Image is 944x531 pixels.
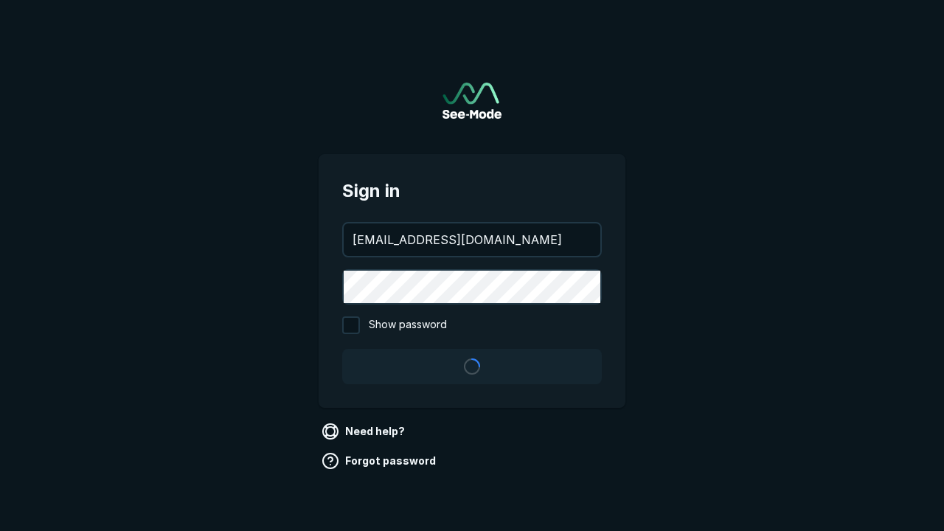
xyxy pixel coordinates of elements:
img: See-Mode Logo [442,83,502,119]
span: Sign in [342,178,602,204]
a: Need help? [319,420,411,443]
a: Forgot password [319,449,442,473]
input: your@email.com [344,223,600,256]
span: Show password [369,316,447,334]
a: Go to sign in [442,83,502,119]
